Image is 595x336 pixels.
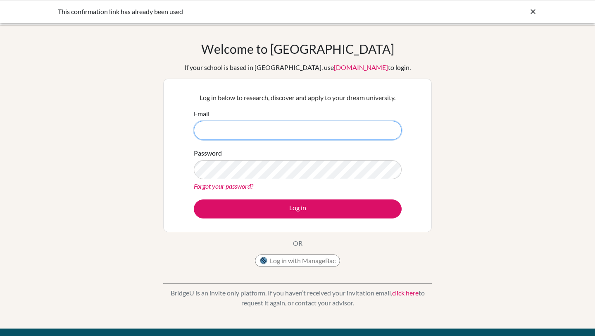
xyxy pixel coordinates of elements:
button: Log in with ManageBac [255,254,340,267]
h1: Welcome to [GEOGRAPHIC_DATA] [201,41,394,56]
p: Log in below to research, discover and apply to your dream university. [194,93,402,103]
label: Email [194,109,209,119]
div: If your school is based in [GEOGRAPHIC_DATA], use to login. [184,62,411,72]
a: [DOMAIN_NAME] [334,63,388,71]
a: click here [392,289,419,297]
label: Password [194,148,222,158]
div: This confirmation link has already been used [58,7,413,17]
button: Log in [194,199,402,218]
p: OR [293,238,302,248]
a: Forgot your password? [194,182,253,190]
p: BridgeU is an invite only platform. If you haven’t received your invitation email, to request it ... [163,288,432,308]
